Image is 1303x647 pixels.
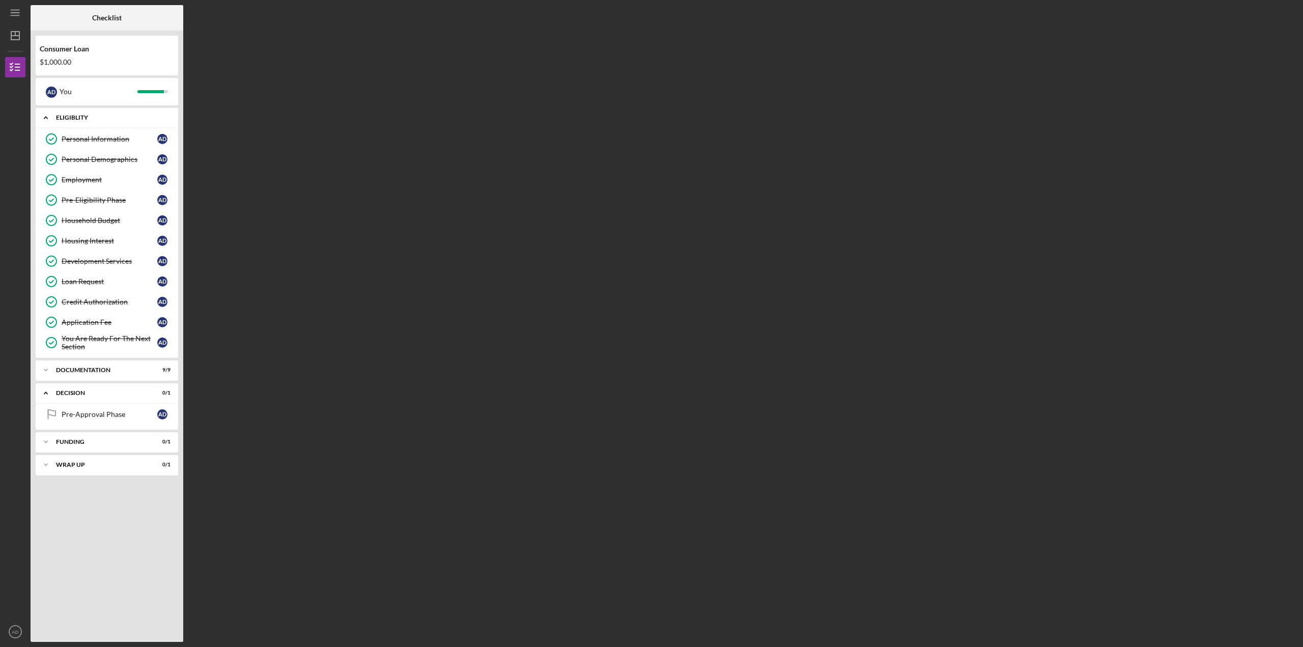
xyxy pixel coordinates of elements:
a: Pre-Eligibility PhaseAD [41,190,173,210]
a: Pre-Approval PhaseAD [41,404,173,425]
div: A D [157,154,167,164]
a: Housing InterestAD [41,231,173,251]
a: You Are Ready For The Next SectionAD [41,332,173,353]
text: AD [12,629,18,635]
div: A D [157,195,167,205]
a: Personal InformationAD [41,129,173,149]
div: A D [157,175,167,185]
div: A D [46,87,57,98]
div: Consumer Loan [40,45,174,53]
div: Development Services [62,257,157,265]
div: Wrap up [56,462,145,468]
div: A D [157,317,167,327]
div: A D [157,215,167,226]
div: Personal Information [62,135,157,143]
div: Pre-Eligibility Phase [62,196,157,204]
div: Loan Request [62,277,157,286]
div: A D [157,134,167,144]
div: Credit Authorization [62,298,157,306]
a: Household BudgetAD [41,210,173,231]
div: 9 / 9 [152,367,171,373]
a: Loan RequestAD [41,271,173,292]
div: A D [157,256,167,266]
div: 0 / 1 [152,390,171,396]
div: Documentation [56,367,145,373]
div: Personal Demographics [62,155,157,163]
div: 0 / 1 [152,462,171,468]
a: Development ServicesAD [41,251,173,271]
div: Pre-Approval Phase [62,410,157,418]
a: EmploymentAD [41,170,173,190]
div: Housing Interest [62,237,157,245]
div: Application Fee [62,318,157,326]
div: Funding [56,439,145,445]
div: You [60,83,137,100]
div: Household Budget [62,216,157,224]
b: Checklist [92,14,122,22]
a: Credit AuthorizationAD [41,292,173,312]
div: A D [157,409,167,419]
a: Personal DemographicsAD [41,149,173,170]
div: A D [157,236,167,246]
div: $1,000.00 [40,58,174,66]
div: A D [157,297,167,307]
div: Eligiblity [56,115,165,121]
div: 0 / 1 [152,439,171,445]
a: Application FeeAD [41,312,173,332]
div: Employment [62,176,157,184]
div: Decision [56,390,145,396]
div: A D [157,337,167,348]
div: A D [157,276,167,287]
div: You Are Ready For The Next Section [62,334,157,351]
button: AD [5,622,25,642]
